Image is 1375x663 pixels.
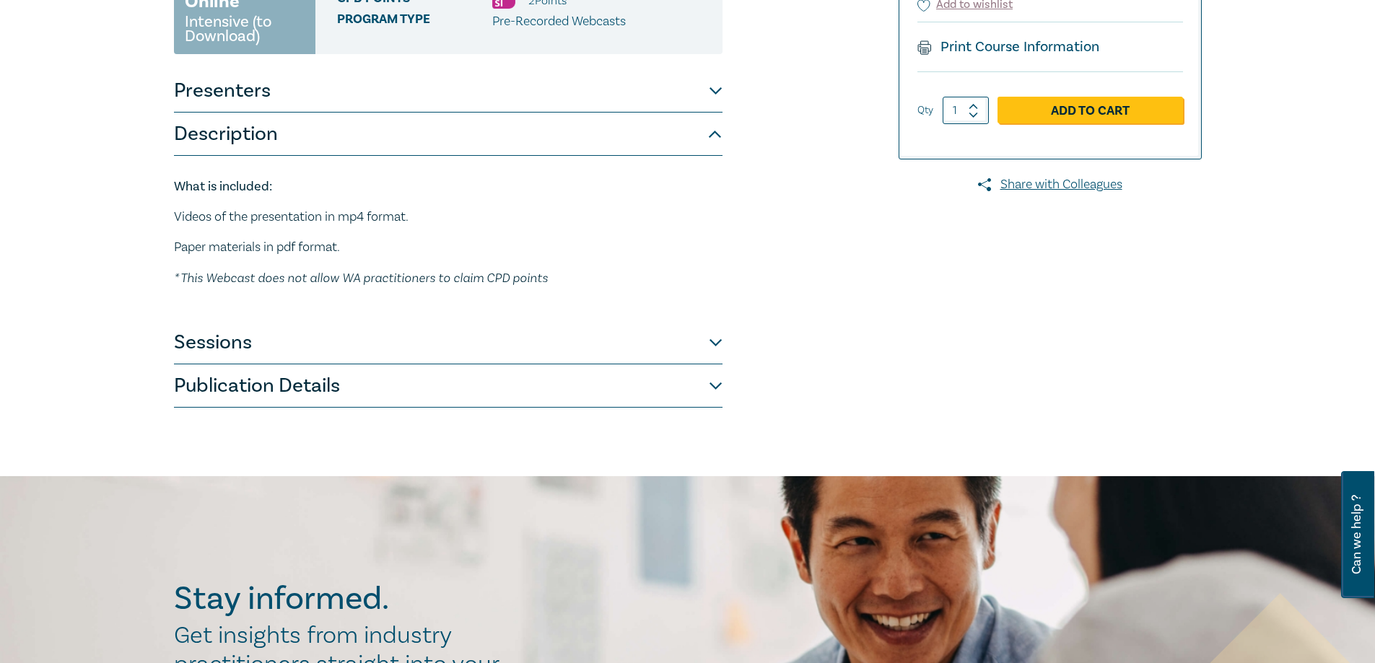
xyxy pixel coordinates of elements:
[174,178,272,195] strong: What is included:
[185,14,305,43] small: Intensive (to Download)
[899,175,1202,194] a: Share with Colleagues
[917,38,1100,56] a: Print Course Information
[174,270,548,285] em: * This Webcast does not allow WA practitioners to claim CPD points
[174,580,515,618] h2: Stay informed.
[943,97,989,124] input: 1
[174,321,723,364] button: Sessions
[174,364,723,408] button: Publication Details
[1350,480,1363,589] span: Can we help ?
[917,102,933,118] label: Qty
[174,208,723,227] p: Videos of the presentation in mp4 format.
[492,12,626,31] p: Pre-Recorded Webcasts
[174,238,723,257] p: Paper materials in pdf format.
[337,12,492,31] span: Program type
[998,97,1183,124] a: Add to Cart
[174,69,723,113] button: Presenters
[174,113,723,156] button: Description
